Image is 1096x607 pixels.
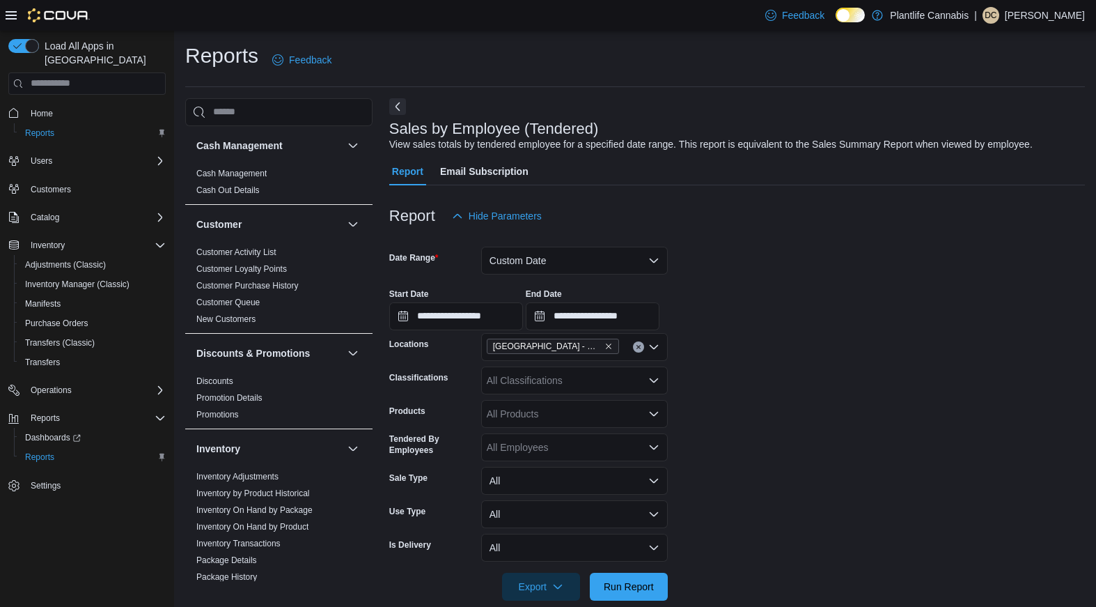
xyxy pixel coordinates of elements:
[19,256,111,273] a: Adjustments (Classic)
[31,385,72,396] span: Operations
[389,539,431,551] label: Is Delivery
[782,8,824,22] span: Feedback
[389,472,428,484] label: Sale Type
[510,573,572,601] span: Export
[14,294,171,314] button: Manifests
[25,153,166,169] span: Users
[19,295,166,312] span: Manifests
[196,393,263,403] a: Promotion Details
[196,346,310,360] h3: Discounts & Promotions
[8,98,166,532] nav: Complex example
[648,375,659,386] button: Open list of options
[25,209,166,226] span: Catalog
[14,123,171,143] button: Reports
[25,382,77,399] button: Operations
[196,217,242,231] h3: Customer
[196,264,287,274] a: Customer Loyalty Points
[25,298,61,309] span: Manifests
[25,128,54,139] span: Reports
[196,489,310,498] a: Inventory by Product Historical
[25,180,166,198] span: Customers
[389,137,1033,152] div: View sales totals by tendered employee for a specified date range. This report is equivalent to t...
[31,480,61,491] span: Settings
[1005,7,1085,24] p: [PERSON_NAME]
[196,442,240,456] h3: Inventory
[196,442,342,456] button: Inventory
[3,151,171,171] button: Users
[345,345,361,362] button: Discounts & Promotions
[196,217,342,231] button: Customer
[19,125,166,141] span: Reports
[196,169,267,178] a: Cash Management
[196,281,299,291] a: Customer Purchase History
[25,477,166,494] span: Settings
[3,103,171,123] button: Home
[14,255,171,275] button: Adjustments (Classic)
[25,105,166,122] span: Home
[196,247,276,257] a: Customer Activity List
[25,452,54,463] span: Reports
[19,429,86,446] a: Dashboards
[196,298,260,307] a: Customer Queue
[389,339,429,350] label: Locations
[25,337,95,348] span: Transfers (Classic)
[3,236,171,255] button: Inventory
[493,339,602,353] span: [GEOGRAPHIC_DATA] - Dalhousie
[196,505,313,516] span: Inventory On Hand by Package
[19,276,135,293] a: Inventory Manager (Classic)
[196,185,260,196] span: Cash Out Details
[196,471,279,482] span: Inventory Adjustments
[196,472,279,482] a: Inventory Adjustments
[14,314,171,333] button: Purchase Orders
[25,259,106,270] span: Adjustments (Classic)
[25,410,166,427] span: Reports
[590,573,668,601] button: Run Report
[19,354,166,371] span: Transfers
[196,314,256,324] a: New Customers
[446,202,547,230] button: Hide Parameters
[526,302,659,330] input: Press the down key to open a popover containing a calendar.
[19,125,60,141] a: Reports
[648,442,659,453] button: Open list of options
[19,295,66,312] a: Manifests
[196,280,299,291] span: Customer Purchase History
[28,8,90,22] img: Cova
[469,209,542,223] span: Hide Parameters
[3,208,171,227] button: Catalog
[19,354,65,371] a: Transfers
[196,139,342,153] button: Cash Management
[25,181,77,198] a: Customers
[3,475,171,495] button: Settings
[985,7,996,24] span: DC
[345,137,361,154] button: Cash Management
[196,376,233,386] a: Discounts
[389,302,523,330] input: Press the down key to open a popover containing a calendar.
[19,335,100,351] a: Transfers (Classic)
[481,500,668,528] button: All
[25,410,65,427] button: Reports
[39,39,166,67] span: Load All Apps in [GEOGRAPHIC_DATA]
[196,571,257,583] span: Package History
[185,244,373,333] div: Customer
[19,335,166,351] span: Transfers (Classic)
[25,105,58,122] a: Home
[3,179,171,199] button: Customers
[14,275,171,294] button: Inventory Manager (Classic)
[25,209,65,226] button: Catalog
[196,538,281,549] span: Inventory Transactions
[502,573,580,601] button: Export
[3,408,171,428] button: Reports
[196,521,308,532] span: Inventory On Hand by Product
[19,449,166,466] span: Reports
[25,153,58,169] button: Users
[481,247,668,275] button: Custom Date
[481,534,668,562] button: All
[196,505,313,515] a: Inventory On Hand by Package
[267,46,337,74] a: Feedback
[14,333,171,353] button: Transfers (Classic)
[487,339,619,354] span: Calgary - Dalhousie
[983,7,999,24] div: Dalton Callaghan
[185,42,258,70] h1: Reports
[345,440,361,457] button: Inventory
